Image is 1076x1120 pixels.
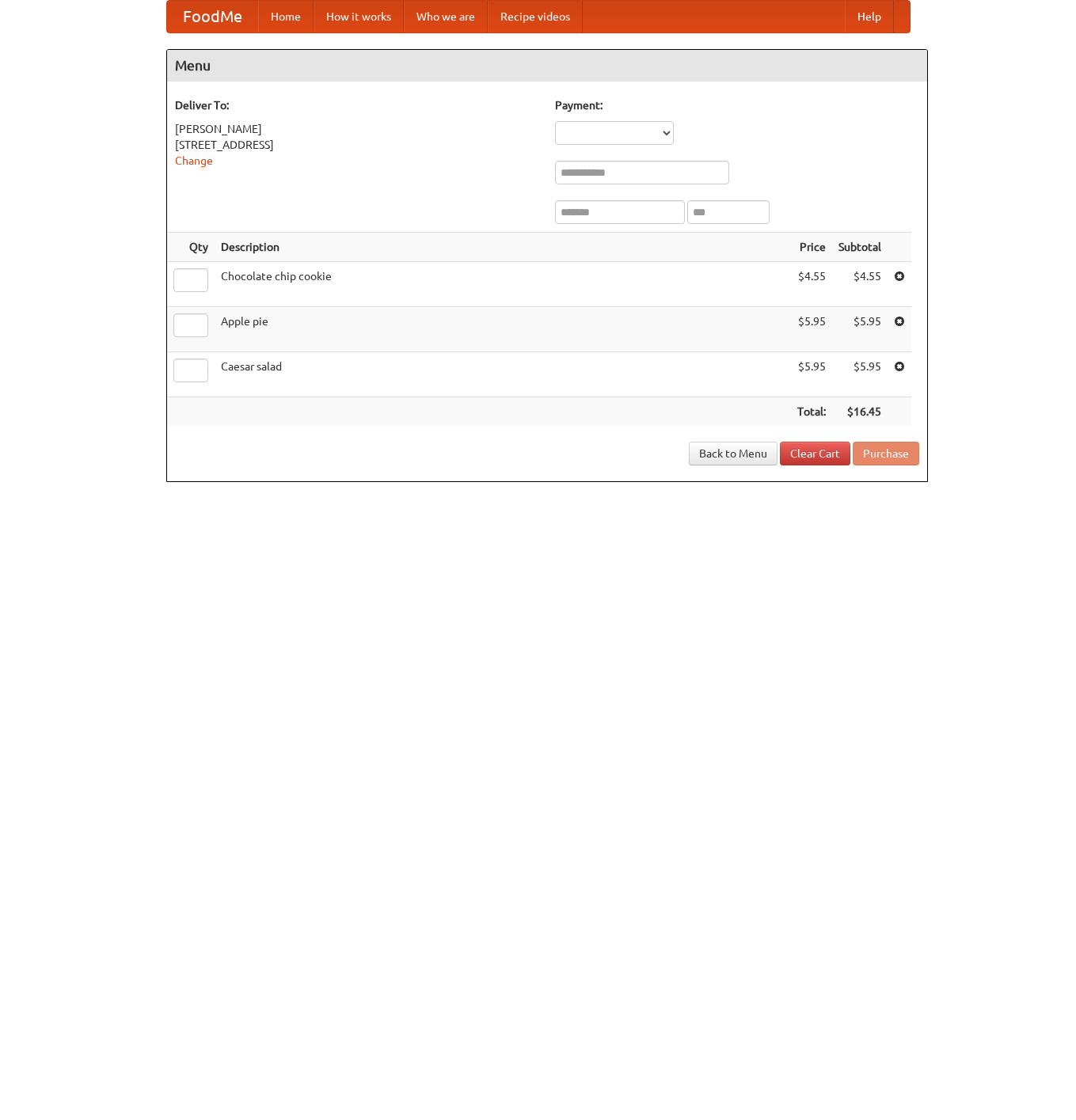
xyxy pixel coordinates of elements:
[167,50,927,82] h4: Menu
[791,352,832,397] td: $5.95
[555,97,919,113] h5: Payment:
[175,154,213,167] a: Change
[215,307,791,352] td: Apple pie
[314,1,404,32] a: How it works
[832,352,888,397] td: $5.95
[215,262,791,307] td: Chocolate chip cookie
[832,397,888,427] th: $16.45
[215,352,791,397] td: Caesar salad
[167,233,215,262] th: Qty
[853,442,919,465] button: Purchase
[780,442,850,465] a: Clear Cart
[215,233,791,262] th: Description
[791,262,832,307] td: $4.55
[689,442,778,465] a: Back to Menu
[175,121,539,137] div: [PERSON_NAME]
[175,97,539,113] h5: Deliver To:
[791,397,832,427] th: Total:
[175,137,539,153] div: [STREET_ADDRESS]
[791,233,832,262] th: Price
[167,1,258,32] a: FoodMe
[258,1,314,32] a: Home
[832,307,888,352] td: $5.95
[845,1,894,32] a: Help
[488,1,583,32] a: Recipe videos
[791,307,832,352] td: $5.95
[832,233,888,262] th: Subtotal
[404,1,488,32] a: Who we are
[832,262,888,307] td: $4.55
